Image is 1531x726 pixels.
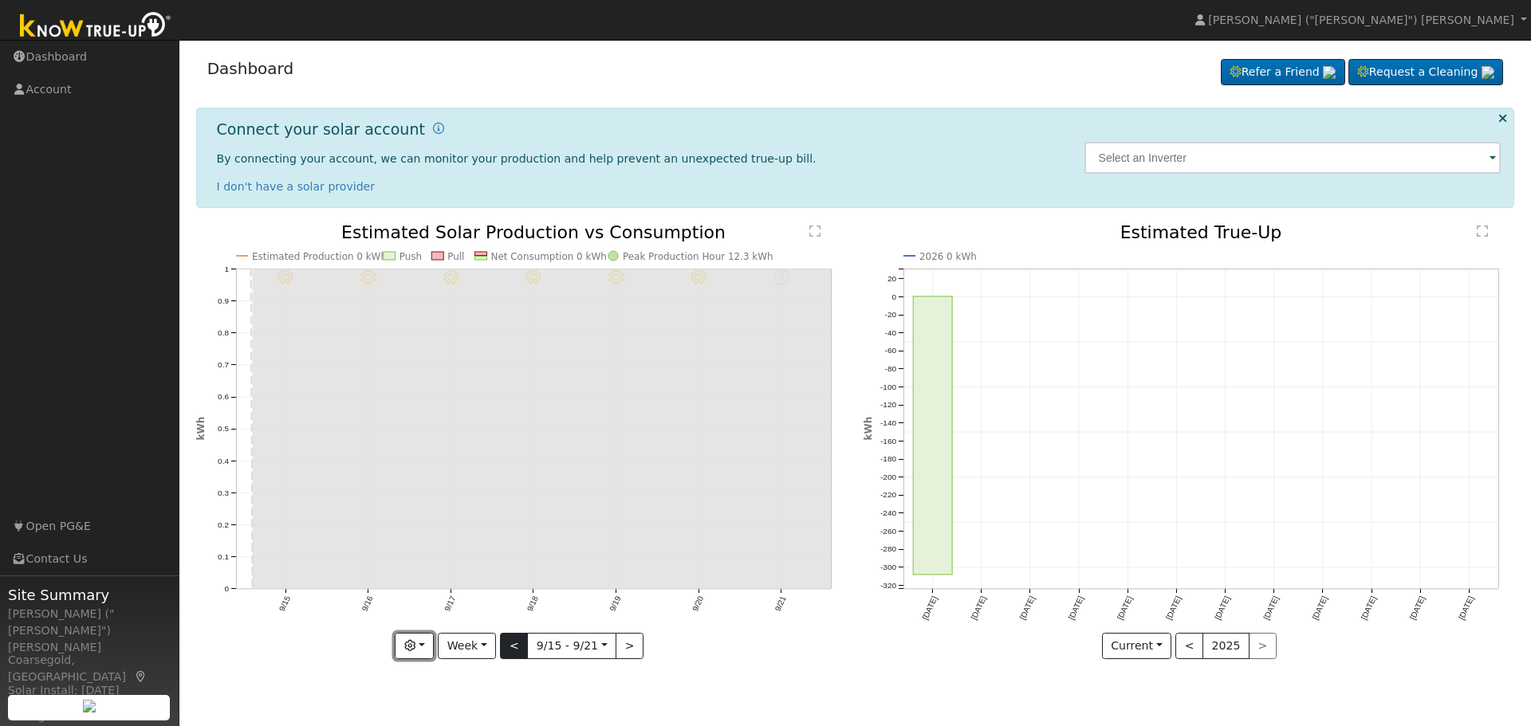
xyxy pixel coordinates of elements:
img: retrieve [1323,66,1336,79]
text: 0.5 [218,425,229,434]
text: Net Consumption 0 kWh [490,251,606,262]
text: -20 [885,311,897,320]
text: -200 [880,473,896,481]
div: System Size: 16.40 kW [8,695,171,712]
text: Estimated Solar Production vs Consumption [341,222,726,242]
text: Peak Production Hour 12.3 kWh [623,251,773,262]
text: [DATE] [1311,595,1329,622]
button: 9/15 - 9/21 [527,633,616,660]
text: Estimated Production 0 kWh [252,251,387,262]
img: retrieve [1482,66,1494,79]
text: -120 [880,401,896,410]
text: 0.7 [218,360,229,369]
text: 0.8 [218,328,229,337]
text: [DATE] [1164,595,1183,622]
text: 0 [891,292,896,301]
text: Push [399,251,421,262]
input: Select an Inverter [1084,142,1501,174]
text: -260 [880,527,896,536]
text: 9/21 [773,595,788,613]
button: > [616,633,643,660]
button: < [500,633,528,660]
text: kWh [863,417,874,441]
button: Current [1102,633,1172,660]
text: -240 [880,509,896,518]
span: By connecting your account, we can monitor your production and help prevent an unexpected true-up... [217,152,817,165]
text: Pull [447,251,464,262]
text: 1 [224,265,229,273]
text: [DATE] [1116,595,1134,622]
text: -60 [885,347,897,355]
text: -40 [885,328,897,337]
span: Site Summary [8,584,171,606]
text: 0.4 [218,457,229,465]
text: 0 [224,585,229,594]
text: 9/17 [443,595,457,613]
text: [DATE] [1018,595,1037,622]
text: [DATE] [1457,595,1475,622]
text: 2026 0 kWh [919,251,977,262]
text: 0.1 [218,552,229,561]
text: -320 [880,581,896,590]
a: Dashboard [207,59,294,78]
button: 2025 [1202,633,1250,660]
text: [DATE] [920,595,939,622]
text: -280 [880,545,896,554]
text: -100 [880,383,896,391]
img: Know True-Up [12,9,179,45]
a: I don't have a solar provider [217,180,376,193]
text: kWh [195,417,207,441]
text: 0.9 [218,296,229,305]
text: 0.2 [218,520,229,529]
text: [DATE] [1262,595,1281,622]
a: Request a Cleaning [1348,59,1503,86]
text: Estimated True-Up [1120,222,1282,242]
div: Solar Install: [DATE] [8,682,171,699]
text: -220 [880,491,896,500]
span: [PERSON_NAME] ("[PERSON_NAME]") [PERSON_NAME] [1208,14,1514,26]
text: 0.3 [218,489,229,497]
text: [DATE] [1408,595,1427,622]
button: < [1175,633,1203,660]
text: -80 [885,364,897,373]
text: [DATE] [970,595,988,622]
text: 20 [888,274,897,283]
a: Map [134,670,148,683]
text: -140 [880,418,896,427]
text: -180 [880,455,896,464]
rect: onclick="" [913,296,952,575]
a: Refer a Friend [1221,59,1345,86]
div: [PERSON_NAME] ("[PERSON_NAME]") [PERSON_NAME] [8,606,171,656]
div: Coarsegold, [GEOGRAPHIC_DATA] [8,652,171,685]
text: [DATE] [1067,595,1085,622]
text: 9/16 [360,595,374,613]
text: -300 [880,563,896,571]
text:  [809,225,821,237]
text: [DATE] [1360,595,1378,622]
h1: Connect your solar account [217,120,425,139]
text: [DATE] [1214,595,1232,622]
text: 9/20 [691,595,705,613]
text: 9/18 [525,595,540,613]
img: retrieve [83,700,96,712]
text: 9/15 [277,595,292,613]
text: -160 [880,437,896,445]
text: 9/19 [608,595,622,613]
button: Week [438,633,496,660]
text: 0.6 [218,393,229,402]
text:  [1477,225,1488,237]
